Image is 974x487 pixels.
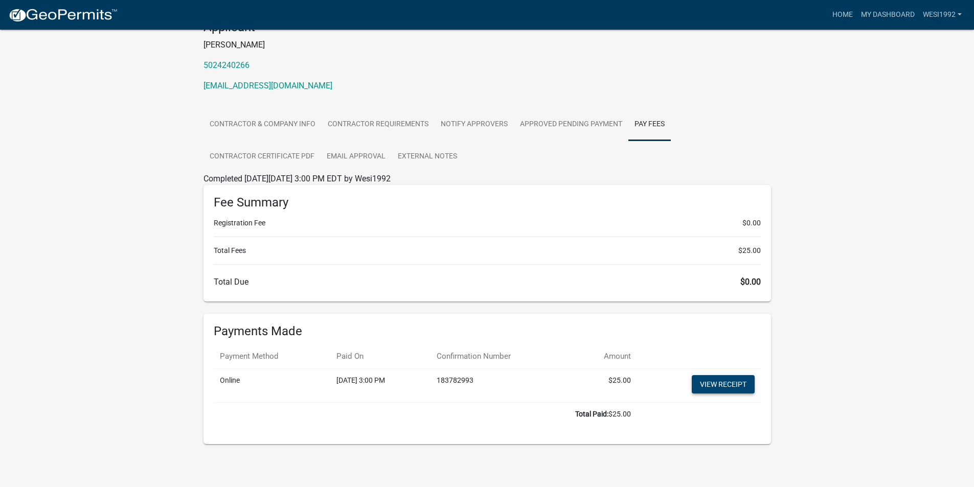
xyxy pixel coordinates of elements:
a: Approved Pending Payment [514,108,628,141]
a: View receipt [692,375,755,393]
span: $25.00 [738,245,761,256]
span: $0.00 [740,277,761,287]
th: Payment Method [214,344,330,368]
h6: Payments Made [214,324,761,339]
td: 183782993 [431,369,573,403]
a: Contractor Requirements [322,108,435,141]
a: Email Approval [321,141,392,173]
a: Contractor & Company Info [203,108,322,141]
td: [DATE] 3:00 PM [330,369,431,403]
a: Home [828,5,857,25]
span: Completed [DATE][DATE] 3:00 PM EDT by Wesi1992 [203,174,391,183]
a: 5024240266 [203,60,250,70]
a: Wesi1992 [919,5,966,25]
b: Total Paid: [575,410,608,418]
th: Amount [572,344,637,368]
a: External Notes [392,141,463,173]
h6: Total Due [214,277,761,287]
th: Paid On [330,344,431,368]
td: Online [214,369,330,403]
li: Total Fees [214,245,761,256]
span: $0.00 [742,218,761,228]
a: Notify Approvers [435,108,514,141]
h6: Fee Summary [214,195,761,210]
th: Confirmation Number [431,344,573,368]
p: [PERSON_NAME] [203,39,771,51]
a: My Dashboard [857,5,919,25]
a: Pay Fees [628,108,671,141]
td: $25.00 [572,369,637,403]
li: Registration Fee [214,218,761,228]
a: Contractor Certificate PDF [203,141,321,173]
a: [EMAIL_ADDRESS][DOMAIN_NAME] [203,81,332,90]
td: $25.00 [214,403,637,426]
